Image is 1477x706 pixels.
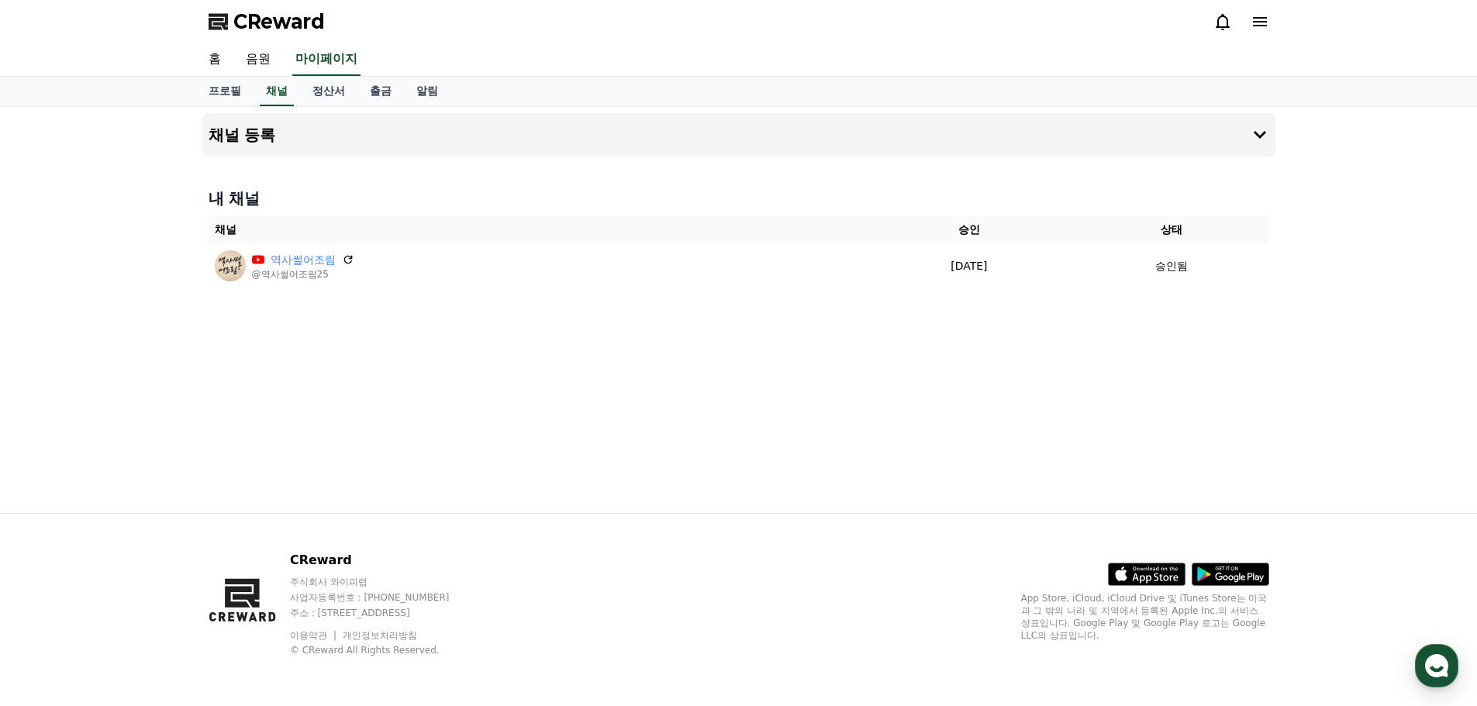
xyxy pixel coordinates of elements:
[863,215,1075,244] th: 승인
[290,644,479,656] p: © CReward All Rights Reserved.
[1155,258,1188,274] p: 승인됨
[209,188,1269,209] h4: 내 채널
[252,268,354,281] p: @역사썰어조림25
[290,630,339,641] a: 이용약관
[357,77,404,106] a: 출금
[271,252,336,268] a: 역사썰어조림
[1075,215,1268,244] th: 상태
[260,77,294,106] a: 채널
[343,630,417,641] a: 개인정보처리방침
[292,43,361,76] a: 마이페이지
[209,9,325,34] a: CReward
[869,258,1068,274] p: [DATE]
[202,113,1275,157] button: 채널 등록
[290,607,479,619] p: 주소 : [STREET_ADDRESS]
[404,77,450,106] a: 알림
[300,77,357,106] a: 정산서
[209,126,276,143] h4: 채널 등록
[290,576,479,588] p: 주식회사 와이피랩
[196,43,233,76] a: 홈
[1021,592,1269,642] p: App Store, iCloud, iCloud Drive 및 iTunes Store는 미국과 그 밖의 나라 및 지역에서 등록된 Apple Inc.의 서비스 상표입니다. Goo...
[290,591,479,604] p: 사업자등록번호 : [PHONE_NUMBER]
[233,9,325,34] span: CReward
[196,77,254,106] a: 프로필
[290,551,479,570] p: CReward
[233,43,283,76] a: 음원
[215,250,246,281] img: 역사썰어조림
[209,215,864,244] th: 채널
